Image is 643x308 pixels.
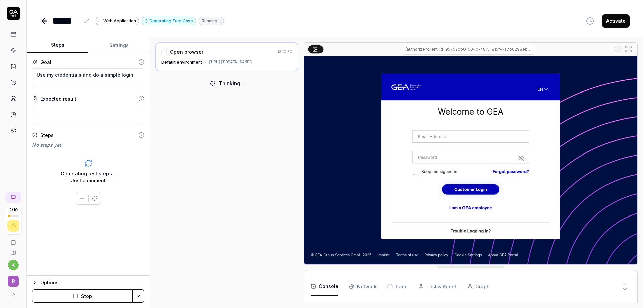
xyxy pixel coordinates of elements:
[387,277,408,296] button: Page
[623,44,634,54] button: Open in full screen
[61,170,116,184] div: Generating test steps... Just a moment
[582,14,598,28] button: View version history
[40,132,54,139] div: Steps
[3,245,24,256] a: Documentation
[199,17,224,25] div: Running…
[103,18,136,24] span: Web Application
[8,276,19,287] span: R
[32,289,133,303] button: Stop
[40,95,76,102] div: Expected result
[32,141,144,148] div: No steps yet
[3,234,24,245] a: Book a call with us
[161,59,202,65] div: Default environment
[3,270,24,288] button: R
[209,59,252,65] div: [URL][DOMAIN_NAME]
[40,59,51,66] div: Goal
[219,79,244,87] div: Thinking...
[304,56,637,264] img: Screenshot
[5,192,21,203] a: New conversation
[142,17,196,25] button: Generating Test Case
[9,208,18,212] span: 2 / 10
[32,279,144,287] button: Options
[349,277,377,296] button: Network
[613,44,623,54] button: Show all interative elements
[311,277,338,296] button: Console
[40,279,144,287] div: Options
[467,277,490,296] button: Graph
[602,14,630,28] button: Activate
[96,16,139,25] a: Web Application
[88,37,150,53] button: Settings
[418,277,456,296] button: Test & Agent
[27,37,88,53] button: Steps
[170,48,203,55] div: Open browser
[8,260,19,270] button: k
[278,49,292,54] time: 13:10:50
